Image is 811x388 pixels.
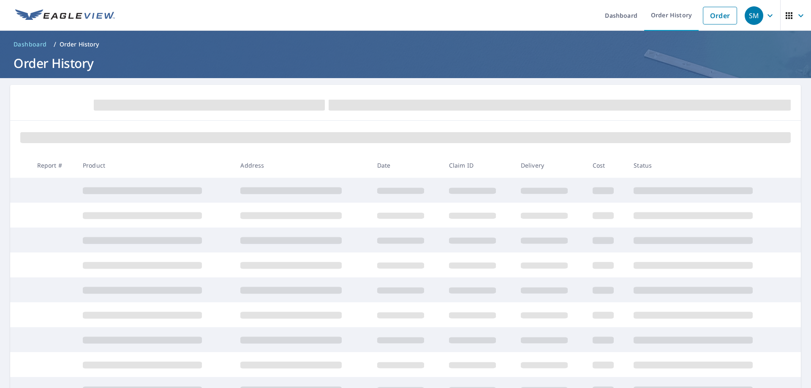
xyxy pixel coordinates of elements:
th: Status [627,153,785,178]
img: EV Logo [15,9,115,22]
th: Report # [30,153,76,178]
th: Date [370,153,442,178]
nav: breadcrumb [10,38,801,51]
p: Order History [60,40,99,49]
th: Cost [586,153,627,178]
th: Claim ID [442,153,514,178]
a: Dashboard [10,38,50,51]
li: / [54,39,56,49]
th: Delivery [514,153,586,178]
div: SM [745,6,763,25]
th: Address [234,153,370,178]
span: Dashboard [14,40,47,49]
th: Product [76,153,234,178]
a: Order [703,7,737,24]
h1: Order History [10,54,801,72]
